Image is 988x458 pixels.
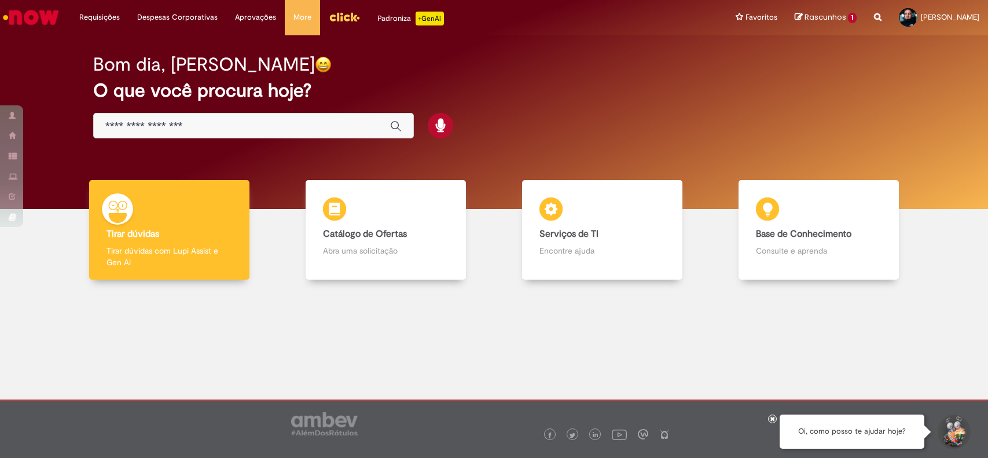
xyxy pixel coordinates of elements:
img: logo_footer_linkedin.png [593,432,598,439]
h2: O que você procura hoje? [93,80,895,101]
a: Rascunhos [795,12,857,23]
span: Favoritos [745,12,777,23]
b: Catálogo de Ofertas [323,228,407,240]
p: Abra uma solicitação [323,245,449,257]
p: Tirar dúvidas com Lupi Assist e Gen Ai [106,245,232,268]
div: Padroniza [377,12,444,25]
p: Encontre ajuda [539,245,665,257]
img: happy-face.png [315,56,332,73]
img: logo_footer_twitter.png [570,433,575,438]
b: Serviços de TI [539,228,598,240]
img: logo_footer_ambev_rotulo_gray.png [291,412,358,435]
p: +GenAi [416,12,444,25]
span: [PERSON_NAME] [921,12,979,22]
img: logo_footer_workplace.png [638,429,648,439]
img: logo_footer_naosei.png [659,429,670,439]
a: Tirar dúvidas Tirar dúvidas com Lupi Assist e Gen Ai [61,180,277,280]
b: Tirar dúvidas [106,228,159,240]
img: logo_footer_youtube.png [612,427,627,442]
span: Requisições [79,12,120,23]
button: Iniciar Conversa de Suporte [936,415,971,449]
b: Base de Conhecimento [756,228,851,240]
p: Consulte e aprenda [756,245,882,257]
h2: Bom dia, [PERSON_NAME] [93,54,315,75]
span: Rascunhos [805,12,846,23]
a: Catálogo de Ofertas Abra uma solicitação [277,180,494,280]
a: Serviços de TI Encontre ajuda [494,180,711,280]
span: Despesas Corporativas [137,12,218,23]
span: More [293,12,311,23]
img: logo_footer_facebook.png [547,433,553,438]
img: click_logo_yellow_360x200.png [329,8,360,25]
div: Oi, como posso te ajudar hoje? [780,415,924,449]
img: ServiceNow [1,6,61,29]
span: Aprovações [235,12,276,23]
a: Base de Conhecimento Consulte e aprenda [711,180,927,280]
span: 1 [848,13,857,23]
